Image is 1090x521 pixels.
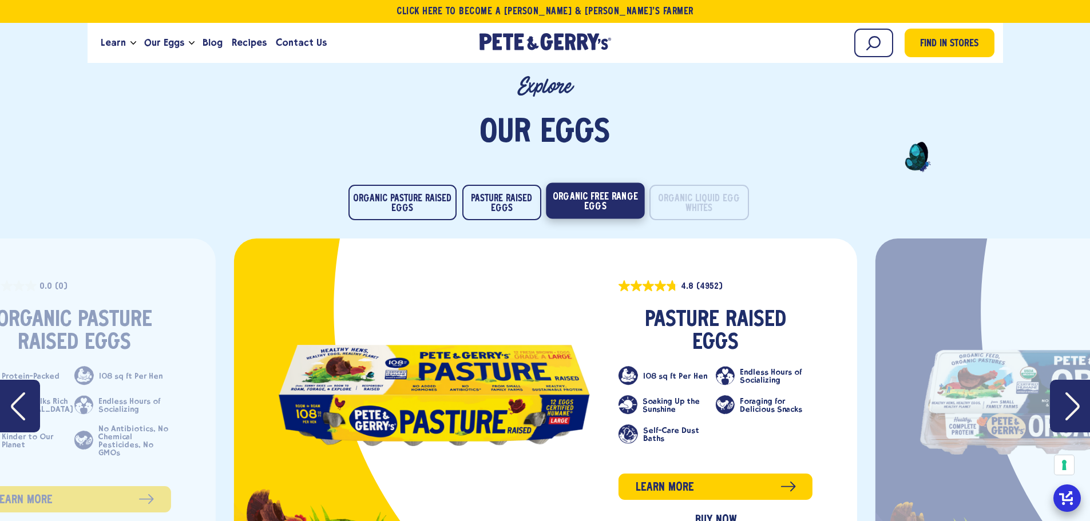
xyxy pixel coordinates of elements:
span: Contact Us [276,35,327,50]
a: 4.8 out of 5 stars. 4952 reviews [619,275,812,300]
a: Recipes [227,27,271,58]
li: Endless Hours of Socializing [74,395,171,415]
li: Foraging for Delicious Snacks [716,395,812,415]
span: Blog [203,35,223,50]
li: 108 sq ft Per Hen [619,366,715,385]
button: Open the dropdown menu for Learn [130,41,136,45]
button: Organic Pasture Raised Eggs [348,185,457,220]
a: Blog [198,27,227,58]
li: 108 sq ft Per Hen [74,366,171,385]
span: Find in Stores [920,37,978,52]
div: (0) [55,280,68,292]
a: Contact Us [271,27,331,58]
a: 4.8 out of 5 stars. 4952 reviews [619,280,723,292]
button: Open the dropdown menu for Our Eggs [189,41,195,45]
div: 0.0 [39,280,52,292]
li: Soaking Up the Sunshine [619,395,715,415]
div: (4952) [696,280,723,292]
button: Organic Free Range Eggs [546,183,644,219]
h3: Pasture Raised Eggs [619,309,812,355]
a: Find in Stores [905,29,994,57]
li: Self-Care Dust Baths [619,424,715,444]
input: Search [854,29,893,57]
button: Your consent preferences for tracking technologies [1055,455,1074,475]
span: Learn [101,35,126,50]
button: Next [1050,380,1090,432]
span: Recipes [232,35,267,50]
a: Learn [96,27,130,58]
span: Our [479,116,531,150]
button: Organic Liquid Egg Whites [649,185,749,220]
span: Learn more [636,479,694,496]
span: Eggs [540,116,610,150]
h2: Explore [91,74,999,99]
li: No Antibiotics, No Chemical Pesticides, No GMOs [74,424,171,456]
div: 4.8 [681,280,693,292]
a: Our Eggs [140,27,189,58]
span: Our Eggs [144,35,184,50]
li: Endless Hours of Socializing [716,366,812,385]
a: Learn more [619,474,812,500]
button: Pasture Raised Eggs [462,185,541,220]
